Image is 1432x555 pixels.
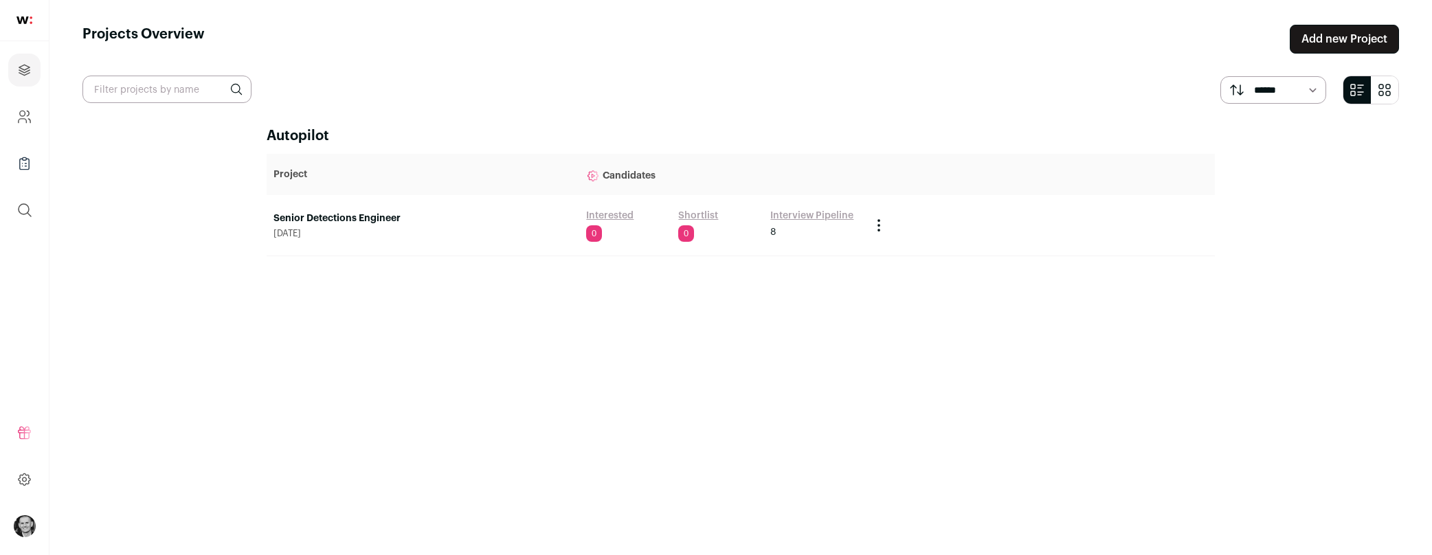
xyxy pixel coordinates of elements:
a: Senior Detections Engineer [273,212,572,225]
h1: Projects Overview [82,25,205,54]
img: wellfound-shorthand-0d5821cbd27db2630d0214b213865d53afaa358527fdda9d0ea32b1df1b89c2c.svg [16,16,32,24]
h2: Autopilot [267,126,1215,146]
span: 0 [586,225,602,242]
a: Company Lists [8,147,41,180]
img: 1798315-medium_jpg [14,515,36,537]
button: Open dropdown [14,515,36,537]
span: 8 [770,225,776,239]
p: Project [273,168,572,181]
p: Candidates [586,161,857,188]
a: Interview Pipeline [770,209,853,223]
a: Interested [586,209,634,223]
input: Filter projects by name [82,76,251,103]
button: Project Actions [871,217,887,234]
span: 0 [678,225,694,242]
span: [DATE] [273,228,572,239]
a: Projects [8,54,41,87]
a: Shortlist [678,209,718,223]
a: Add new Project [1290,25,1399,54]
a: Company and ATS Settings [8,100,41,133]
